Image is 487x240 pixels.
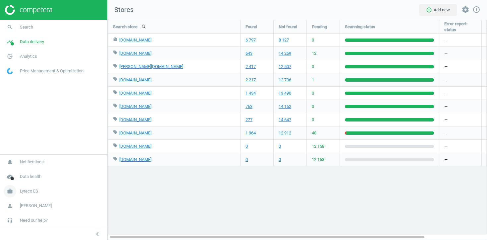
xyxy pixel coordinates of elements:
[113,63,118,68] i: local_offer
[119,64,183,69] a: [PERSON_NAME][DOMAIN_NAME]
[245,50,252,56] a: 643
[119,104,151,109] a: [DOMAIN_NAME]
[439,100,481,113] div: —
[4,21,16,34] i: search
[113,130,118,134] i: local_offer
[137,21,150,32] button: search
[7,68,13,74] img: wGWNvw8QSZomAAAAABJRU5ErkJggg==
[20,188,38,194] span: Lyreco ES
[439,140,481,153] div: —
[108,5,134,15] span: Stores
[4,170,16,183] i: cloud_done
[312,143,324,149] span: 12 158
[245,90,256,96] a: 1 434
[93,230,101,238] i: chevron_left
[119,91,151,96] a: [DOMAIN_NAME]
[113,50,118,55] i: local_offer
[279,130,291,136] a: 12 912
[279,77,291,83] a: 12 706
[4,36,16,48] i: timeline
[20,203,52,209] span: [PERSON_NAME]
[245,37,256,43] a: 6 797
[108,20,240,33] div: Search store
[439,126,481,139] div: —
[4,156,16,168] i: notifications
[20,24,33,30] span: Search
[312,130,316,136] span: 48
[119,157,151,162] a: [DOMAIN_NAME]
[312,90,314,96] span: 0
[20,39,44,45] span: Data delivery
[119,51,151,56] a: [DOMAIN_NAME]
[113,143,118,148] i: local_offer
[245,157,248,163] a: 0
[279,143,281,149] a: 0
[426,7,432,13] i: add_circle_outline
[312,117,314,123] span: 0
[312,64,314,70] span: 0
[312,157,324,163] span: 12 158
[279,24,297,30] span: Not found
[245,64,256,70] a: 2 417
[312,104,314,110] span: 0
[439,34,481,46] div: —
[4,50,16,63] i: pie_chart_outlined
[113,117,118,121] i: local_offer
[312,24,327,30] span: Pending
[279,157,281,163] a: 0
[439,113,481,126] div: —
[279,37,289,43] a: 8 127
[312,50,316,56] span: 12
[245,143,248,149] a: 0
[279,50,291,56] a: 14 269
[245,24,257,30] span: Found
[439,73,481,86] div: —
[279,117,291,123] a: 14 647
[439,47,481,60] div: —
[119,130,151,135] a: [DOMAIN_NAME]
[472,6,480,14] a: info_outline
[4,214,16,227] i: headset_mic
[119,38,151,42] a: [DOMAIN_NAME]
[439,87,481,100] div: —
[459,3,472,17] button: settings
[444,21,476,33] span: Error report: status
[4,200,16,212] i: person
[113,77,118,81] i: local_offer
[113,156,118,161] i: local_offer
[245,77,256,83] a: 2 217
[279,64,291,70] a: 12 507
[5,5,52,15] img: ajHJNr6hYgQAAAAASUVORK5CYII=
[119,144,151,149] a: [DOMAIN_NAME]
[20,68,83,74] span: Price Management & Optimization
[113,90,118,95] i: local_offer
[279,90,291,96] a: 13 490
[20,217,48,223] span: Need our help?
[89,230,106,238] button: chevron_left
[312,77,314,83] span: 1
[312,37,314,43] span: 0
[119,117,151,122] a: [DOMAIN_NAME]
[20,159,44,165] span: Notifications
[245,117,252,123] a: 277
[113,103,118,108] i: local_offer
[245,104,252,110] a: 763
[119,77,151,82] a: [DOMAIN_NAME]
[439,153,481,166] div: —
[345,24,375,30] span: Scanning status
[419,4,457,16] button: add_circle_outlineAdd new
[20,53,37,59] span: Analytics
[20,174,41,180] span: Data health
[245,130,256,136] a: 1 964
[4,185,16,198] i: work
[113,37,118,41] i: local_mall
[279,104,291,110] a: 14 162
[439,60,481,73] div: —
[461,6,469,14] i: settings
